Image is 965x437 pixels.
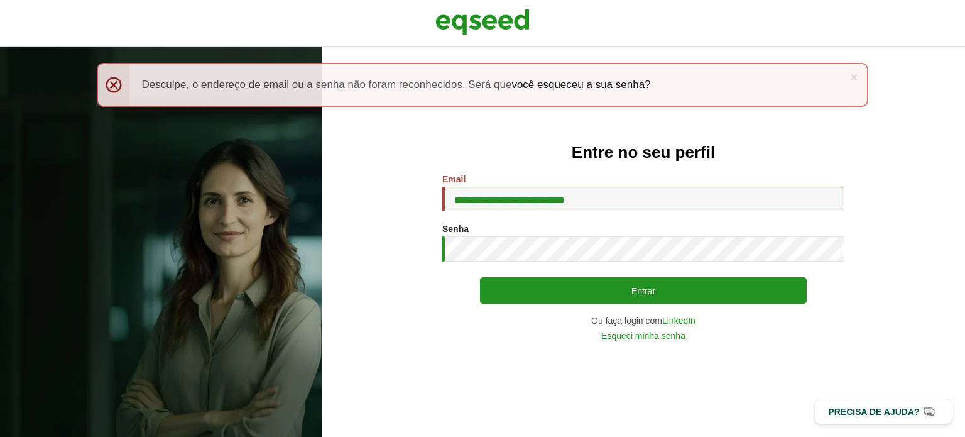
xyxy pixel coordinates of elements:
label: Senha [442,224,469,233]
div: Desculpe, o endereço de email ou a senha não foram reconhecidos. Será que [97,63,869,107]
a: LinkedIn [662,316,695,325]
h2: Entre no seu perfil [347,143,940,162]
label: Email [442,175,466,184]
div: Ou faça login com [442,316,844,325]
button: Entrar [480,277,807,304]
a: Esqueci minha senha [601,331,685,340]
a: × [850,70,858,84]
img: EqSeed Logo [435,6,530,38]
a: você esqueceu a sua senha? [511,79,650,90]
